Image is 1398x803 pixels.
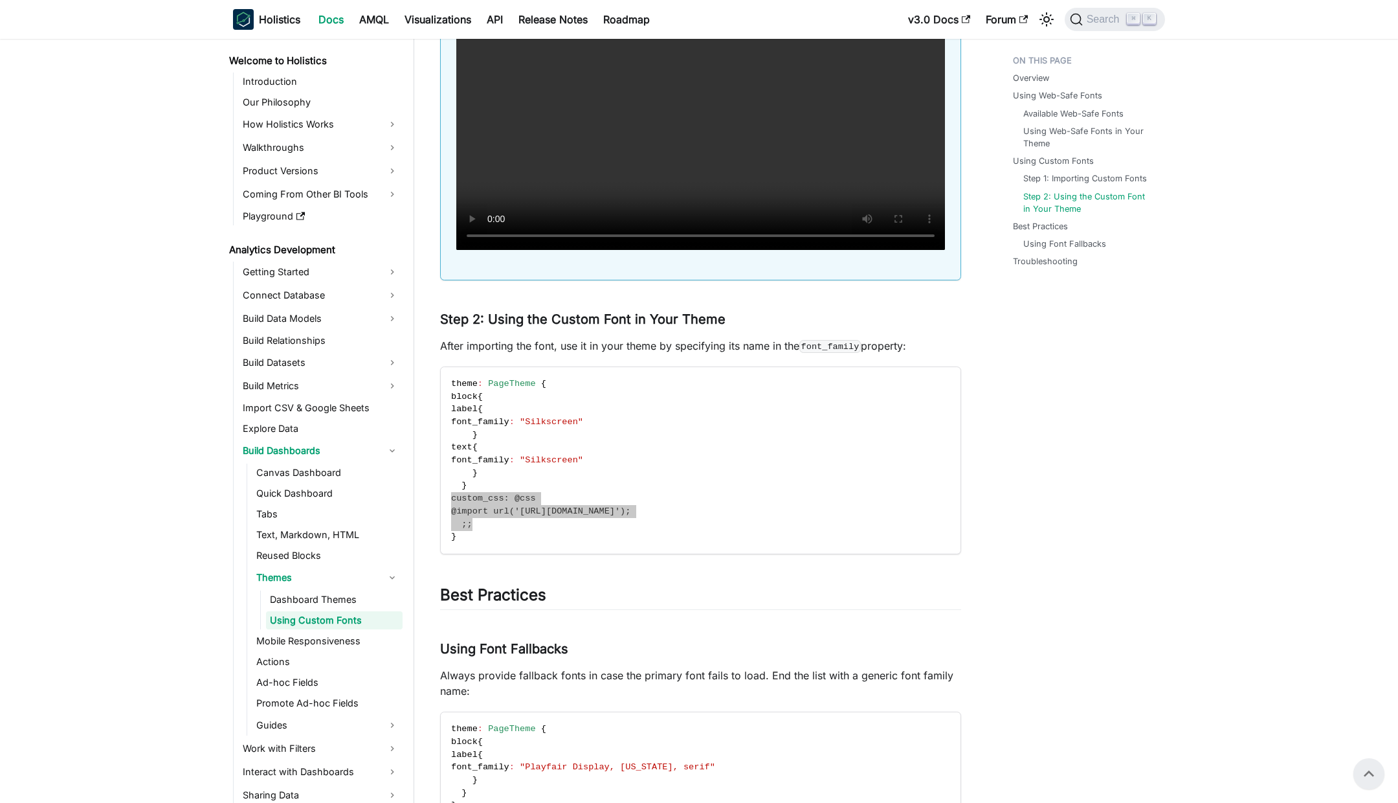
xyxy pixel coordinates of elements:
[252,464,403,482] a: Canvas Dashboard
[252,632,403,650] a: Mobile Responsiveness
[239,399,403,417] a: Import CSV & Google Sheets
[252,484,403,503] a: Quick Dashboard
[472,442,478,452] span: {
[239,137,403,158] a: Walkthroughs
[239,161,403,181] a: Product Versions
[1013,155,1094,167] a: Using Custom Fonts
[799,340,861,353] code: font_family
[239,420,403,438] a: Explore Data
[252,715,403,736] a: Guides
[239,73,403,91] a: Introduction
[1127,13,1140,25] kbd: ⌘
[900,9,978,30] a: v3.0 Docs
[478,379,483,389] span: :
[509,762,515,772] span: :
[351,9,397,30] a: AMQL
[1013,220,1068,232] a: Best Practices
[225,241,403,259] a: Analytics Development
[520,493,535,503] span: css
[541,724,546,734] span: {
[239,114,403,135] a: How Holistics Works
[239,285,403,306] a: Connect Database
[239,308,403,329] a: Build Data Models
[1013,89,1102,102] a: Using Web-Safe Fonts
[225,52,403,70] a: Welcome to Holistics
[451,392,478,401] span: block
[478,392,483,401] span: {
[488,724,535,734] span: PageTheme
[1353,758,1384,789] button: Scroll back to top
[1023,172,1147,185] a: Step 1: Importing Custom Fonts
[479,9,511,30] a: API
[472,430,478,440] span: }
[625,506,630,516] span: ;
[472,468,478,478] span: }
[1065,8,1165,31] button: Search (Command+K)
[511,9,595,30] a: Release Notes
[451,762,509,772] span: font_family
[252,505,403,523] a: Tabs
[1083,14,1127,25] span: Search
[1023,238,1106,250] a: Using Font Fallbacks
[515,506,620,516] span: '[URL][DOMAIN_NAME]'
[520,762,715,772] span: "Playfair Display, [US_STATE], serif"
[515,493,520,503] span: @
[451,404,478,414] span: label
[451,493,504,503] span: custom_css
[440,311,961,328] h3: Step 2: Using the Custom Font in Your Theme
[451,724,478,734] span: theme
[239,93,403,111] a: Our Philosophy
[451,737,478,747] span: block
[440,585,961,610] h2: Best Practices
[478,404,483,414] span: {
[451,417,509,427] span: font_family
[239,332,403,350] a: Build Relationships
[440,668,961,699] p: Always provide fallback fonts in case the primary font fails to load. End the list with a generic...
[478,750,483,760] span: {
[451,750,478,760] span: label
[451,379,478,389] span: theme
[472,775,478,785] span: }
[233,9,300,30] a: HolisticsHolistics
[233,9,254,30] img: Holistics
[978,9,1036,30] a: Forum
[397,9,479,30] a: Visualizations
[266,611,403,629] a: Using Custom Fonts
[451,455,509,465] span: font_family
[239,184,403,205] a: Coming From Other BI Tools
[239,440,403,461] a: Build Dashboards
[239,762,403,782] a: Interact with Dashboards
[252,526,403,544] a: Text, Markdown, HTML
[1023,125,1152,150] a: Using Web-Safe Fonts in Your Theme
[461,481,467,490] span: }
[461,519,467,529] span: ;
[266,591,403,609] a: Dashboard Themes
[1143,13,1156,25] kbd: K
[239,352,403,373] a: Build Datasets
[451,532,456,541] span: }
[252,673,403,692] a: Ad-hoc Fields
[1036,9,1057,30] button: Switch between dark and light mode (currently light mode)
[252,547,403,565] a: Reused Blocks
[451,442,472,452] span: text
[259,12,300,27] b: Holistics
[1013,255,1078,267] a: Troubleshooting
[252,567,403,588] a: Themes
[509,417,515,427] span: :
[252,694,403,712] a: Promote Ad-hoc Fields
[595,9,658,30] a: Roadmap
[520,417,583,427] span: "Silkscreen"
[620,506,625,516] span: )
[239,738,403,759] a: Work with Filters
[509,455,515,465] span: :
[252,653,403,671] a: Actions
[541,379,546,389] span: {
[504,493,509,503] span: :
[478,724,483,734] span: :
[456,506,488,516] span: import
[478,737,483,747] span: {
[488,379,535,389] span: PageTheme
[461,788,467,798] span: }
[509,506,515,516] span: (
[1023,190,1152,215] a: Step 2: Using the Custom Font in Your Theme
